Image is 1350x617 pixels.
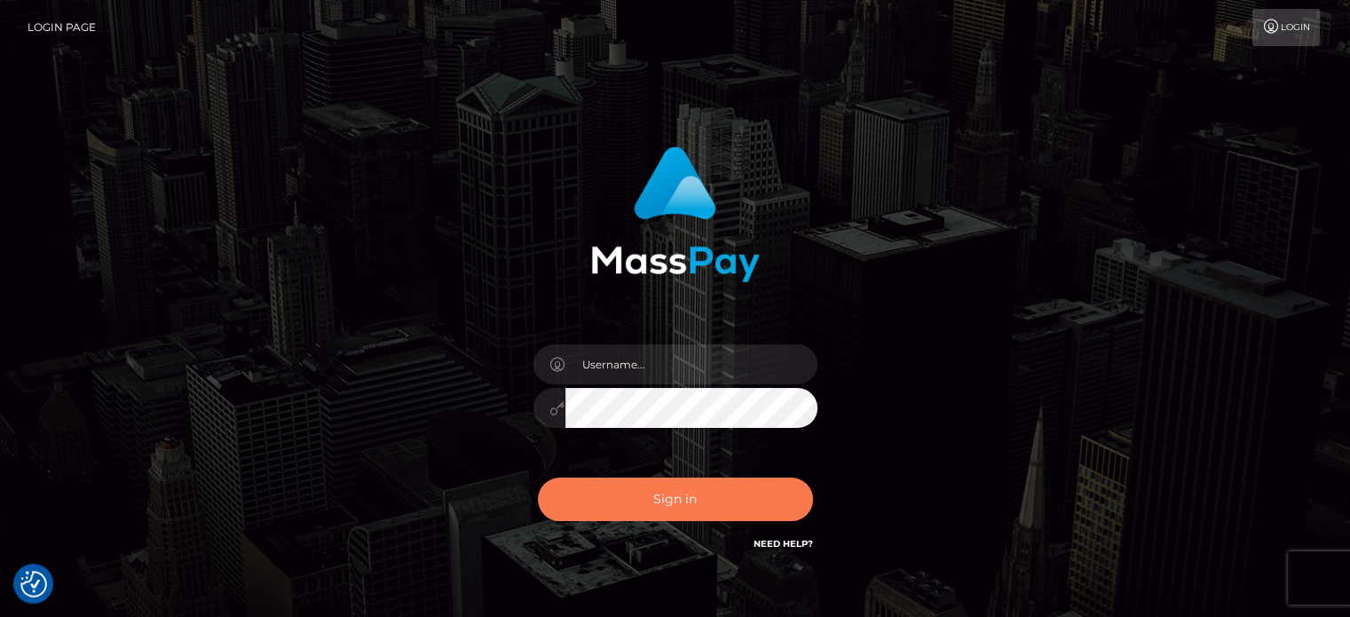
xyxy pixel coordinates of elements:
button: Consent Preferences [20,571,47,597]
a: Login [1252,9,1320,46]
input: Username... [565,344,817,384]
img: MassPay Login [591,146,760,282]
img: Revisit consent button [20,571,47,597]
a: Need Help? [754,538,813,550]
button: Sign in [538,478,813,521]
a: Login Page [28,9,96,46]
